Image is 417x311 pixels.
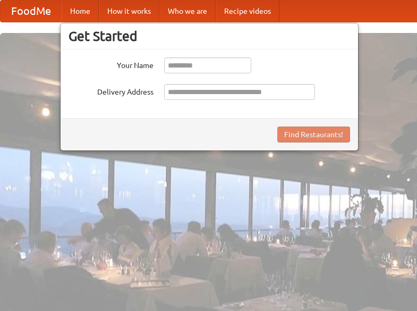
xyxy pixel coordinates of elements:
[99,1,159,22] a: How it works
[69,57,154,71] label: Your Name
[69,28,350,44] h3: Get Started
[69,84,154,97] label: Delivery Address
[62,1,99,22] a: Home
[277,127,350,142] button: Find Restaurants!
[1,1,62,22] a: FoodMe
[216,1,279,22] a: Recipe videos
[159,1,216,22] a: Who we are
